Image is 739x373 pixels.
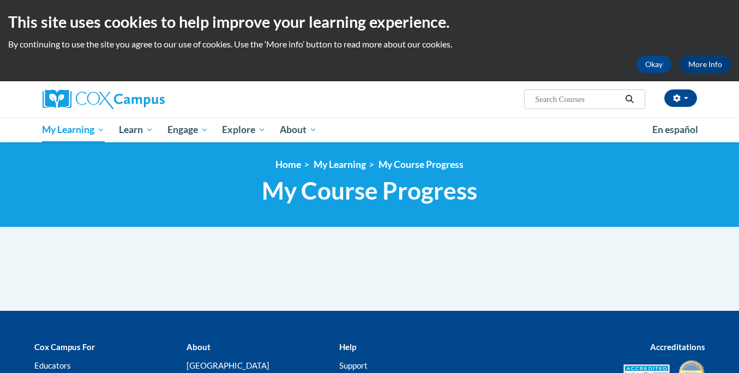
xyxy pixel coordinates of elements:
span: Engage [167,123,208,136]
a: [GEOGRAPHIC_DATA] [187,360,269,370]
b: Cox Campus For [34,342,95,352]
a: My Course Progress [378,159,464,170]
button: Okay [636,56,671,73]
input: Search Courses [534,93,621,106]
a: Engage [160,117,215,142]
span: Explore [222,123,266,136]
span: Learn [119,123,153,136]
div: Main menu [26,117,713,142]
span: My Learning [42,123,105,136]
span: En español [652,124,698,135]
a: Support [339,360,368,370]
b: Help [339,342,356,352]
a: My Learning [35,117,112,142]
img: Cox Campus [43,89,165,109]
a: En español [645,118,705,141]
span: My Course Progress [262,176,477,205]
a: Educators [34,360,71,370]
a: Learn [112,117,160,142]
b: Accreditations [650,342,705,352]
p: By continuing to use the site you agree to our use of cookies. Use the ‘More info’ button to read... [8,38,731,50]
a: About [273,117,324,142]
button: Account Settings [664,89,697,107]
button: Search [621,93,638,106]
a: More Info [680,56,731,73]
b: About [187,342,211,352]
a: Explore [215,117,273,142]
span: About [280,123,317,136]
a: Home [275,159,301,170]
h2: This site uses cookies to help improve your learning experience. [8,11,731,33]
a: Cox Campus [43,89,250,109]
a: My Learning [314,159,366,170]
